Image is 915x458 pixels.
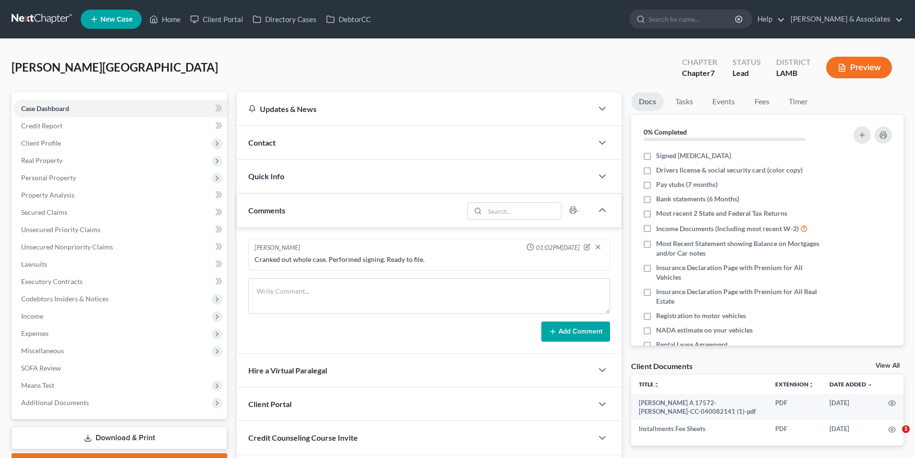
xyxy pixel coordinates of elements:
[13,273,227,290] a: Executory Contracts
[882,425,905,448] iframe: Intercom live chat
[21,243,113,251] span: Unsecured Nonpriority Claims
[631,420,768,437] td: Installments Fee Sheets
[21,104,69,112] span: Case Dashboard
[776,57,811,68] div: District
[100,16,133,23] span: New Case
[248,399,292,408] span: Client Portal
[21,225,100,234] span: Unsecured Priority Claims
[13,117,227,135] a: Credit Report
[321,11,376,28] a: DebtorCC
[644,128,687,136] strong: 0% Completed
[656,263,827,282] span: Insurance Declaration Page with Premium for All Vehicles
[248,138,276,147] span: Contact
[732,57,761,68] div: Status
[656,287,827,306] span: Insurance Declaration Page with Premium for All Real Estate
[830,381,873,388] a: Date Added expand_more
[248,366,327,375] span: Hire a Virtual Paralegal
[776,68,811,79] div: LAMB
[21,156,62,164] span: Real Property
[12,60,218,74] span: [PERSON_NAME][GEOGRAPHIC_DATA]
[255,255,604,264] div: Cranked out whole case. Performed signing. Ready to file.
[656,209,787,218] span: Most recent 2 State and Federal Tax Returns
[876,362,900,369] a: View All
[648,10,736,28] input: Search by name...
[822,420,880,437] td: [DATE]
[639,381,659,388] a: Titleunfold_more
[541,322,610,342] button: Add Comment
[13,100,227,117] a: Case Dashboard
[248,206,285,215] span: Comments
[21,277,83,285] span: Executory Contracts
[656,325,753,335] span: NADA estimate on your vehicles
[13,186,227,204] a: Property Analysis
[248,104,581,114] div: Updates & News
[822,394,880,421] td: [DATE]
[536,243,580,252] span: 01:02PM[DATE]
[768,420,822,437] td: PDF
[21,347,64,355] span: Miscellaneous
[185,11,248,28] a: Client Portal
[21,173,76,182] span: Personal Property
[145,11,185,28] a: Home
[248,172,284,181] span: Quick Info
[21,208,67,216] span: Secured Claims
[668,92,701,111] a: Tasks
[656,180,718,189] span: Pay stubs (7 months)
[656,239,827,258] span: Most Recent Statement showing Balance on Mortgages and/or Car notes
[786,11,903,28] a: [PERSON_NAME] & Associates
[21,329,49,337] span: Expenses
[902,425,910,433] span: 1
[21,191,74,199] span: Property Analysis
[21,139,61,147] span: Client Profile
[867,382,873,388] i: expand_more
[826,57,892,78] button: Preview
[13,256,227,273] a: Lawsuits
[13,204,227,221] a: Secured Claims
[781,92,816,111] a: Timer
[485,203,561,219] input: Search...
[656,311,746,321] span: Registration to motor vehicles
[21,260,47,268] span: Lawsuits
[654,382,659,388] i: unfold_more
[768,394,822,421] td: PDF
[21,364,61,372] span: SOFA Review
[682,68,717,79] div: Chapter
[705,92,743,111] a: Events
[12,427,227,449] a: Download & Print
[248,433,358,442] span: Credit Counseling Course Invite
[21,381,54,389] span: Means Test
[248,11,321,28] a: Directory Cases
[21,312,43,320] span: Income
[656,151,731,161] span: Signed [MEDICAL_DATA]
[631,361,693,371] div: Client Documents
[710,68,715,77] span: 7
[21,295,109,303] span: Codebtors Insiders & Notices
[13,221,227,238] a: Unsecured Priority Claims
[746,92,777,111] a: Fees
[631,92,664,111] a: Docs
[631,394,768,421] td: [PERSON_NAME] A 17572-[PERSON_NAME]-CC-040082141 (1)-pdf
[13,238,227,256] a: Unsecured Nonpriority Claims
[682,57,717,68] div: Chapter
[21,122,62,130] span: Credit Report
[656,340,728,349] span: Rental Lease Agreement
[656,224,799,234] span: Income Documents (Including most recent W-2)
[732,68,761,79] div: Lead
[808,382,814,388] i: unfold_more
[656,165,803,175] span: Drivers license & social security card (color copy)
[255,243,300,253] div: [PERSON_NAME]
[656,194,739,204] span: Bank statements (6 Months)
[21,398,89,407] span: Additional Documents
[753,11,785,28] a: Help
[775,381,814,388] a: Extensionunfold_more
[13,359,227,377] a: SOFA Review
